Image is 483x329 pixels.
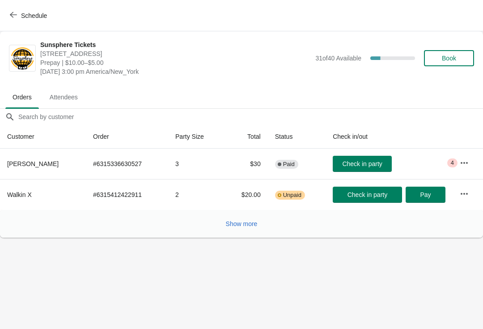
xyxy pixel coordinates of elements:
[406,187,445,203] button: Pay
[7,160,59,167] span: [PERSON_NAME]
[4,8,54,24] button: Schedule
[333,187,402,203] button: Check in party
[168,125,224,149] th: Party Size
[224,125,268,149] th: Total
[86,125,168,149] th: Order
[326,125,453,149] th: Check in/out
[21,12,47,19] span: Schedule
[168,179,224,210] td: 2
[42,89,85,105] span: Attendees
[18,109,483,125] input: Search by customer
[40,58,311,67] span: Prepay | $10.00–$5.00
[315,55,361,62] span: 31 of 40 Available
[224,179,268,210] td: $20.00
[442,55,456,62] span: Book
[226,220,258,227] span: Show more
[424,50,474,66] button: Book
[7,191,32,198] span: Walkin X
[283,161,295,168] span: Paid
[283,192,301,199] span: Unpaid
[333,156,392,172] button: Check in party
[40,40,311,49] span: Sunsphere Tickets
[224,149,268,179] td: $30
[86,149,168,179] td: # 6315336630527
[420,191,431,198] span: Pay
[9,46,35,71] img: Sunsphere Tickets
[451,159,454,167] span: 4
[222,216,261,232] button: Show more
[268,125,326,149] th: Status
[342,160,382,167] span: Check in party
[168,149,224,179] td: 3
[5,89,39,105] span: Orders
[347,191,387,198] span: Check in party
[40,67,311,76] span: [DATE] 3:00 pm America/New_York
[86,179,168,210] td: # 6315412422911
[40,49,311,58] span: [STREET_ADDRESS]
